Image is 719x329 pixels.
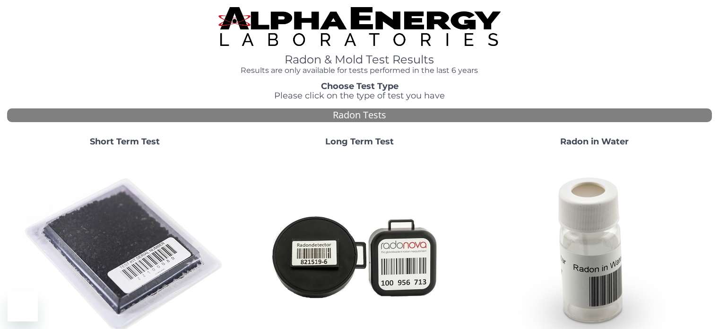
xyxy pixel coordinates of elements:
[218,66,500,75] h4: Results are only available for tests performed in the last 6 years
[7,108,712,122] div: Radon Tests
[218,53,500,66] h1: Radon & Mold Test Results
[218,7,500,46] img: TightCrop.jpg
[560,136,629,147] strong: Radon in Water
[325,136,394,147] strong: Long Term Test
[90,136,160,147] strong: Short Term Test
[8,291,38,321] iframe: Button to launch messaging window
[274,90,445,101] span: Please click on the type of test you have
[321,81,398,91] strong: Choose Test Type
